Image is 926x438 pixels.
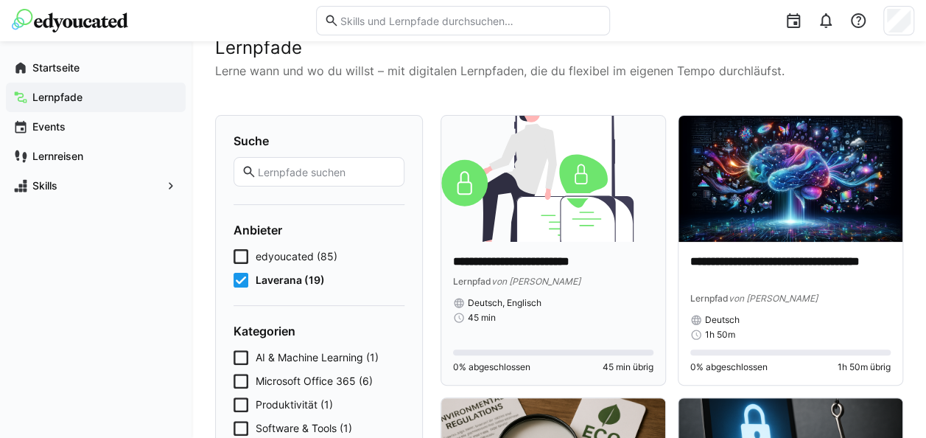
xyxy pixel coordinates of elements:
[705,329,735,341] span: 1h 50m
[256,165,396,178] input: Lernpfade suchen
[256,273,325,288] span: Laverana (19)
[678,116,902,242] img: image
[491,276,580,287] span: von [PERSON_NAME]
[690,361,768,373] span: 0% abgeschlossen
[453,276,491,287] span: Lernpfad
[838,361,891,373] span: 1h 50m übrig
[468,312,496,324] span: 45 min
[256,421,352,436] span: Software & Tools (1)
[215,37,902,59] h2: Lernpfade
[468,297,541,309] span: Deutsch, Englisch
[215,62,902,80] p: Lerne wann und wo du willst – mit digitalen Lernpfaden, die du flexibel im eigenen Tempo durchläu...
[234,223,404,237] h4: Anbieter
[705,314,740,326] span: Deutsch
[690,293,729,304] span: Lernpfad
[256,397,333,412] span: Produktivität (1)
[729,293,818,304] span: von [PERSON_NAME]
[603,361,653,373] span: 45 min übrig
[256,249,337,264] span: edyoucated (85)
[441,116,665,242] img: image
[234,133,404,148] h4: Suche
[453,361,530,373] span: 0% abgeschlossen
[339,14,602,27] input: Skills und Lernpfade durchsuchen…
[234,324,404,338] h4: Kategorien
[256,374,373,389] span: Microsoft Office 365 (6)
[256,350,379,365] span: AI & Machine Learning (1)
